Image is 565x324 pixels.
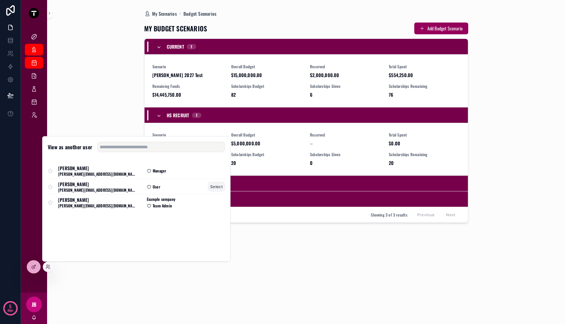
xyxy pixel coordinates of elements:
a: Budget Scenarios [183,10,216,17]
span: Showing 3 of 3 results [371,212,407,218]
span: [PERSON_NAME] [58,165,136,171]
button: Add Budget Scenario [414,23,468,34]
button: Select [208,182,225,191]
span: Overall Budget [231,64,302,69]
span: [PERSON_NAME] [58,181,136,187]
span: Scholarships Budget [231,152,302,157]
span: Current [167,43,184,50]
span: Team Admin [153,203,172,208]
span: [PERSON_NAME][EMAIL_ADDRESS][DOMAIN_NAME] [58,171,136,177]
span: Reserved [310,64,381,69]
p: 5 [9,303,11,310]
span: User [153,184,160,189]
h1: MY BUDGET SCENARIOS [144,24,207,33]
div: scrollable content [21,26,47,129]
span: Scholarships Remaining [389,84,460,89]
span: Manager [153,168,166,173]
a: Scenario[PERSON_NAME] 2027 TestOverall Budget$15,000,000.00Reserved$2,000,000.00Total Spent$554,2... [145,55,468,107]
span: Total Spent [389,64,460,69]
span: 76 [389,91,460,98]
span: Reserved [310,132,381,138]
span: Remaining Funds [152,84,223,89]
span: JB [32,300,36,308]
span: Scholarships Remaining [389,152,460,157]
span: $15,000,000.00 [231,72,302,78]
div: 1 [191,44,192,49]
a: Scenario[PERSON_NAME] 2027 HS TestOverall Budget$5,000,000.00Reserved--Total Spent$0.00Remaining ... [145,123,468,175]
span: Overall Budget [231,132,302,138]
span: Scholarships Given [310,84,381,89]
span: $5,000,000.00 [231,140,302,147]
span: Scholarships Given [310,152,381,157]
div: 1 [196,113,197,118]
span: Scenario [152,132,223,138]
span: [PERSON_NAME] [58,197,136,203]
img: App logo [29,8,39,18]
span: Scenario [152,64,223,69]
span: -- [310,140,313,147]
span: 20 [231,160,302,166]
span: Total Spent [389,132,460,138]
span: $2,000,000.00 [310,72,381,78]
span: [PERSON_NAME] 2027 Test [152,72,223,78]
span: Example company [147,197,175,202]
span: $14,445,750.00 [152,91,223,98]
span: 82 [231,91,302,98]
span: Scholarships Budget [231,84,302,89]
span: HS Recruit [167,112,189,119]
span: $554,250.00 [389,72,460,78]
span: 0 [310,160,381,166]
span: [PERSON_NAME][EMAIL_ADDRESS][DOMAIN_NAME] [58,203,136,208]
h2: View as another user [48,143,92,151]
span: $0.00 [389,140,460,147]
span: 20 [389,160,460,166]
span: 6 [310,91,381,98]
span: [PERSON_NAME][EMAIL_ADDRESS][DOMAIN_NAME] [58,187,136,193]
span: My Scenarios [152,10,177,17]
p: days [8,306,13,315]
a: My Scenarios [144,10,177,17]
